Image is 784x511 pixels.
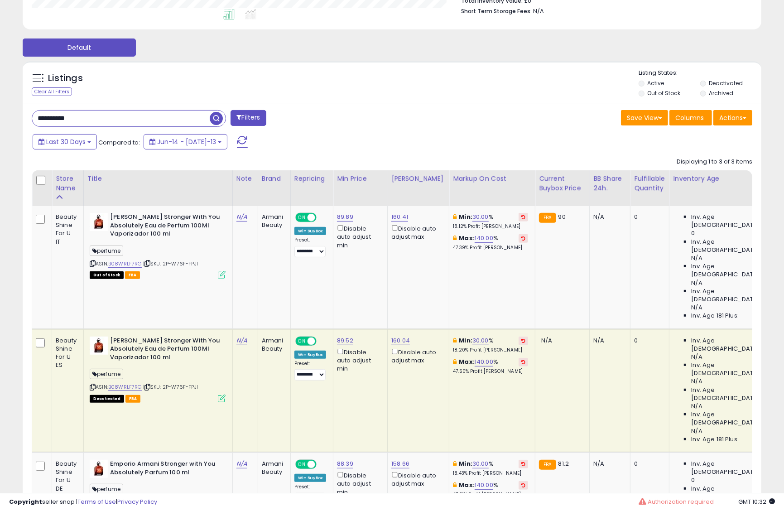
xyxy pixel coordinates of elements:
[90,395,124,403] span: All listings that are unavailable for purchase on Amazon for any reason other than out-of-stock
[90,460,108,478] img: 31InTEITxNL._SL40_.jpg
[691,361,774,377] span: Inv. Age [DEMOGRAPHIC_DATA]:
[391,223,442,241] div: Disable auto adjust max
[639,69,761,77] p: Listing States:
[709,89,733,97] label: Archived
[315,461,329,468] span: OFF
[673,174,777,183] div: Inventory Age
[691,402,702,410] span: N/A
[391,459,409,468] a: 158.66
[262,460,284,476] div: Armani Beauty
[648,89,681,97] label: Out of Stock
[669,110,712,125] button: Columns
[296,461,308,468] span: ON
[125,271,140,279] span: FBA
[236,212,247,222] a: N/A
[90,271,124,279] span: All listings that are currently out of stock and unavailable for purchase on Amazon
[117,497,157,506] a: Privacy Policy
[294,174,330,183] div: Repricing
[262,337,284,353] div: Armani Beauty
[675,113,704,122] span: Columns
[90,337,226,401] div: ASIN:
[539,213,556,223] small: FBA
[337,459,353,468] a: 88.39
[691,485,774,501] span: Inv. Age [DEMOGRAPHIC_DATA]:
[143,383,198,390] span: | SKU: 2P-W76F-FPJI
[691,254,702,262] span: N/A
[296,214,308,222] span: ON
[677,158,752,166] div: Displaying 1 to 3 of 3 items
[459,357,475,366] b: Max:
[337,212,353,222] a: 89.89
[90,213,226,278] div: ASIN:
[691,337,774,353] span: Inv. Age [DEMOGRAPHIC_DATA]:
[691,427,702,435] span: N/A
[453,174,531,183] div: Markup on Cost
[108,260,142,268] a: B08WRLF7RG
[294,474,327,482] div: Win BuyBox
[621,110,668,125] button: Save View
[472,336,489,345] a: 30.00
[691,213,774,229] span: Inv. Age [DEMOGRAPHIC_DATA]:
[539,174,586,193] div: Current Buybox Price
[56,460,77,493] div: Beauty Shine For U DE
[558,212,566,221] span: 90
[453,481,528,498] div: %
[32,87,72,96] div: Clear All Filters
[33,134,97,149] button: Last 30 Days
[475,234,493,243] a: 140.00
[459,336,472,345] b: Min:
[462,7,532,15] b: Short Term Storage Fees:
[391,212,408,222] a: 160.41
[634,460,662,468] div: 0
[125,395,141,403] span: FBA
[691,410,774,427] span: Inv. Age [DEMOGRAPHIC_DATA]-180:
[90,246,123,256] span: perfume
[110,337,220,364] b: [PERSON_NAME] Stronger With You Absolutely Eau de Perfum 100Ml Vaporizador 100 ml
[294,351,327,359] div: Win BuyBox
[475,481,493,490] a: 140.00
[144,134,227,149] button: Jun-14 - [DATE]-13
[691,312,739,320] span: Inv. Age 181 Plus:
[459,212,472,221] b: Min:
[472,212,489,222] a: 30.00
[337,174,384,183] div: Min Price
[296,337,308,345] span: ON
[337,347,380,373] div: Disable auto adjust min
[738,497,775,506] span: 2025-08-13 10:32 GMT
[56,337,77,370] div: Beauty Shine For U ES
[294,237,327,257] div: Preset:
[46,137,86,146] span: Last 30 Days
[56,174,80,193] div: Store Name
[391,347,442,365] div: Disable auto adjust max
[691,304,702,312] span: N/A
[236,459,247,468] a: N/A
[593,174,626,193] div: BB Share 24h.
[691,377,702,386] span: N/A
[453,337,528,353] div: %
[315,337,329,345] span: OFF
[391,336,410,345] a: 160.04
[9,498,157,506] div: seller snap | |
[558,459,569,468] span: 81.2
[648,79,664,87] label: Active
[110,460,220,479] b: Emporio Armani Stronger with You Absolutely Parfum 100 ml
[691,287,774,304] span: Inv. Age [DEMOGRAPHIC_DATA]-180:
[691,229,695,237] span: 0
[315,214,329,222] span: OFF
[90,213,108,231] img: 31InTEITxNL._SL40_.jpg
[453,460,528,477] div: %
[691,279,702,287] span: N/A
[231,110,266,126] button: Filters
[472,459,489,468] a: 30.00
[449,170,535,206] th: The percentage added to the cost of goods (COGS) that forms the calculator for Min & Max prices.
[294,484,327,504] div: Preset:
[110,213,220,241] b: [PERSON_NAME] Stronger With You Absolutely Eau de Perfum 100Ml Vaporizador 100 ml
[459,481,475,489] b: Max:
[691,262,774,279] span: Inv. Age [DEMOGRAPHIC_DATA]:
[691,238,774,254] span: Inv. Age [DEMOGRAPHIC_DATA]:
[453,245,528,251] p: 47.39% Profit [PERSON_NAME]
[90,369,123,379] span: perfume
[236,336,247,345] a: N/A
[459,234,475,242] b: Max:
[391,174,445,183] div: [PERSON_NAME]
